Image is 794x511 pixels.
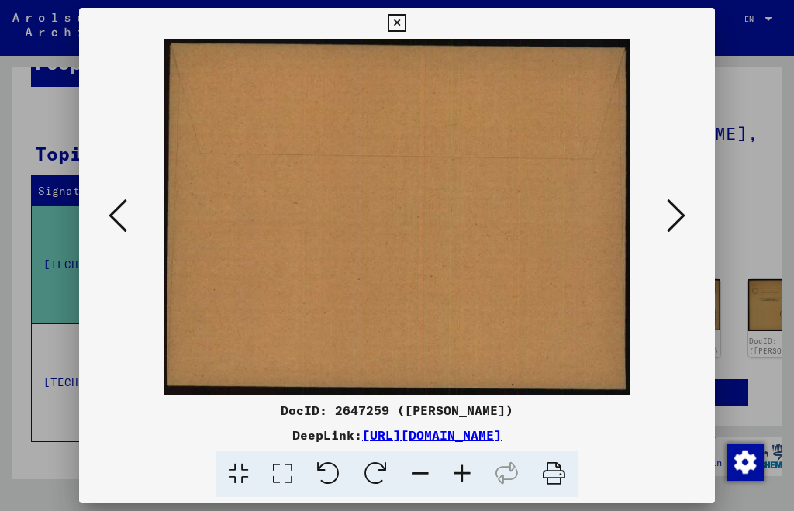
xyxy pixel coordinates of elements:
img: 002.jpg [132,39,661,395]
div: DocID: 2647259 ([PERSON_NAME]) [79,401,714,420]
a: [URL][DOMAIN_NAME] [362,427,502,443]
div: DeepLink: [79,426,714,444]
div: Zustimmung ändern [726,443,763,480]
img: Zustimmung ändern [727,444,764,481]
